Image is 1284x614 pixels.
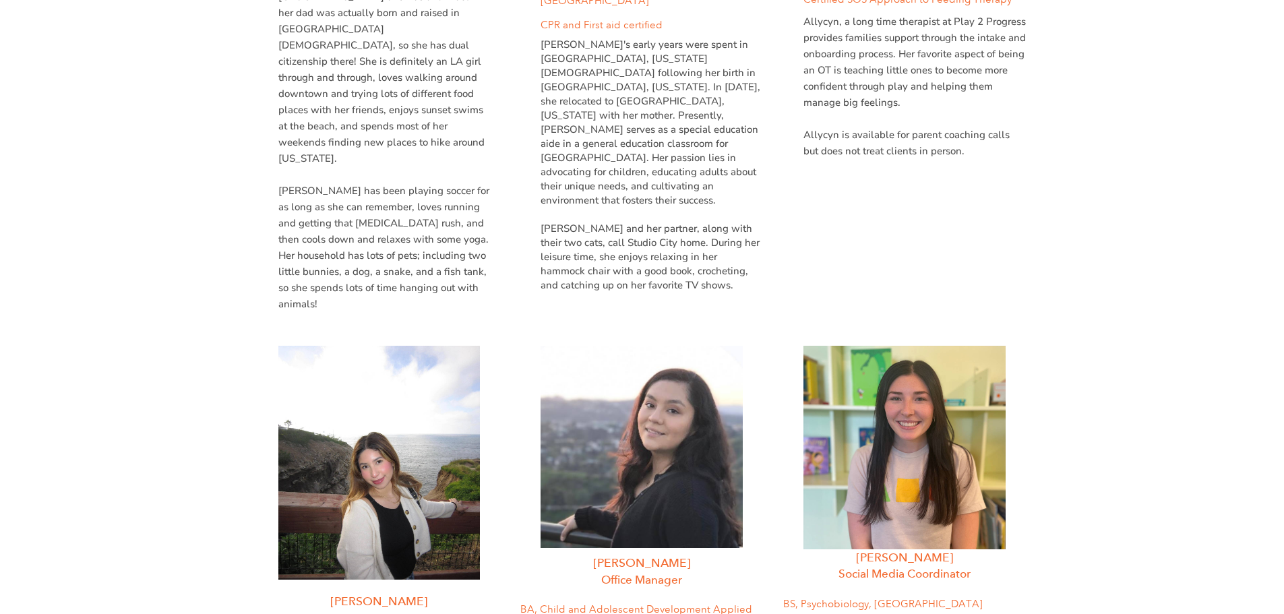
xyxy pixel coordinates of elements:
p: [PERSON_NAME] and her partner, along with their two cats, call Studio City home. During her leisu... [541,222,763,293]
p: Allycyn, a long time therapist at Play 2 Progress provides families support through the intake an... [803,13,1026,111]
h3: [PERSON_NAME] [258,593,501,610]
h3: [PERSON_NAME] [783,549,1026,566]
p: [PERSON_NAME] has been playing soccer for as long as she can remember, loves running and getting ... [278,183,491,312]
span: Social Media Coordinator [838,567,971,581]
p: Allycyn is available for parent coaching calls but does not treat clients in person. [803,127,1026,159]
font: BS, Psychobiology, [GEOGRAPHIC_DATA] [783,598,983,610]
font: CPR and First aid certified [541,19,663,31]
span: Office Manager [601,573,682,587]
p: [PERSON_NAME]'s early years were spent in [GEOGRAPHIC_DATA], [US_STATE][DEMOGRAPHIC_DATA] followi... [541,38,763,208]
h3: [PERSON_NAME] [520,555,763,572]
